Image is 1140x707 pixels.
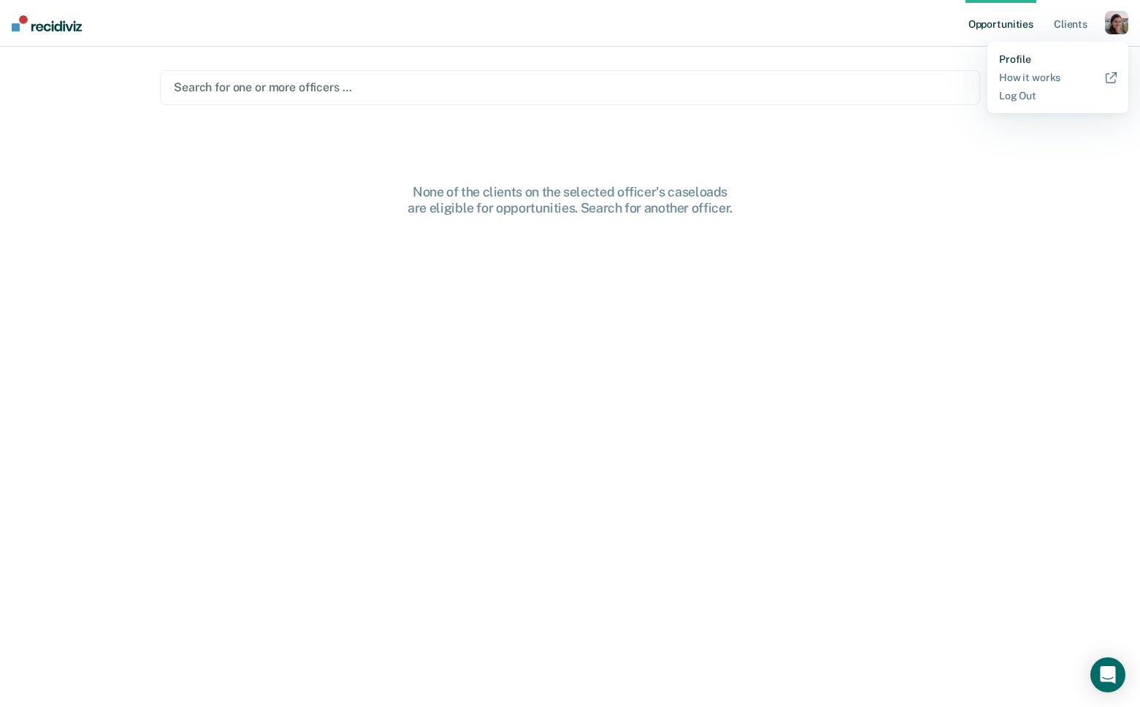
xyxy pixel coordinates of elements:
div: None of the clients on the selected officer's caseloads are eligible for opportunities. Search fo... [337,184,804,215]
a: Profile [999,53,1117,66]
a: Log Out [999,90,1117,102]
img: Recidiviz [12,15,82,31]
div: Open Intercom Messenger [1090,657,1125,692]
a: How it works [999,72,1117,84]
